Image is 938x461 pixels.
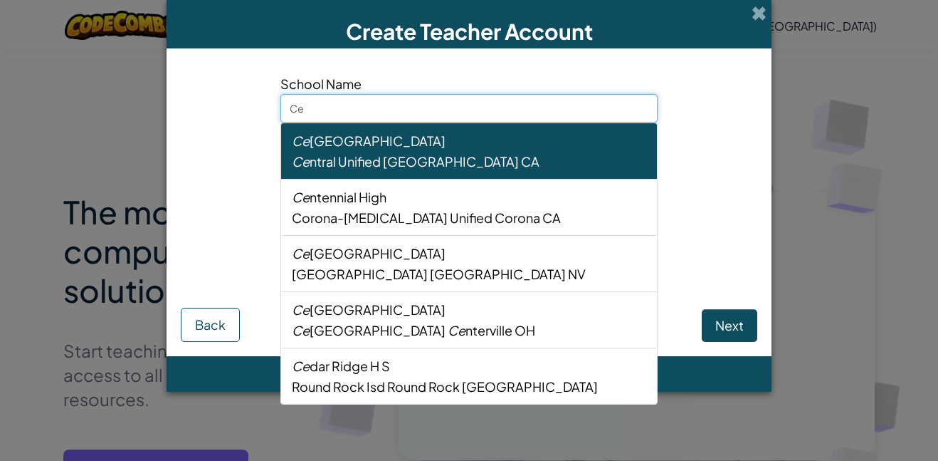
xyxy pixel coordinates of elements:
[292,130,646,151] div: [GEOGRAPHIC_DATA]
[568,266,586,282] span: NV
[542,209,561,226] span: CA
[383,153,519,170] span: [GEOGRAPHIC_DATA]
[515,322,535,338] span: OH
[462,378,598,395] span: [GEOGRAPHIC_DATA]
[292,356,646,376] div: dar Ridge H S
[448,322,512,338] span: nterville
[292,322,446,338] span: [GEOGRAPHIC_DATA]
[346,18,593,45] span: Create Teacher Account
[280,73,658,94] span: School Name
[448,322,465,338] em: Ce
[292,299,646,320] div: [GEOGRAPHIC_DATA]
[292,187,646,207] div: ntennial High
[292,209,492,226] span: Corona-[MEDICAL_DATA] Unified
[292,358,310,374] em: Ce
[521,153,539,170] span: CA
[387,378,460,395] span: Round Rock
[292,153,381,170] span: ntral Unified
[292,266,428,282] span: [GEOGRAPHIC_DATA]
[292,301,310,318] em: Ce
[292,189,310,205] em: Ce
[292,245,310,261] em: Ce
[292,133,310,149] em: Ce
[702,309,757,342] button: Next
[292,243,646,264] div: [GEOGRAPHIC_DATA]
[495,209,540,226] span: Corona
[292,378,385,395] span: Round Rock Isd
[292,153,310,170] em: Ce
[430,266,566,282] span: [GEOGRAPHIC_DATA]
[292,322,310,338] em: Ce
[181,308,240,342] button: Back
